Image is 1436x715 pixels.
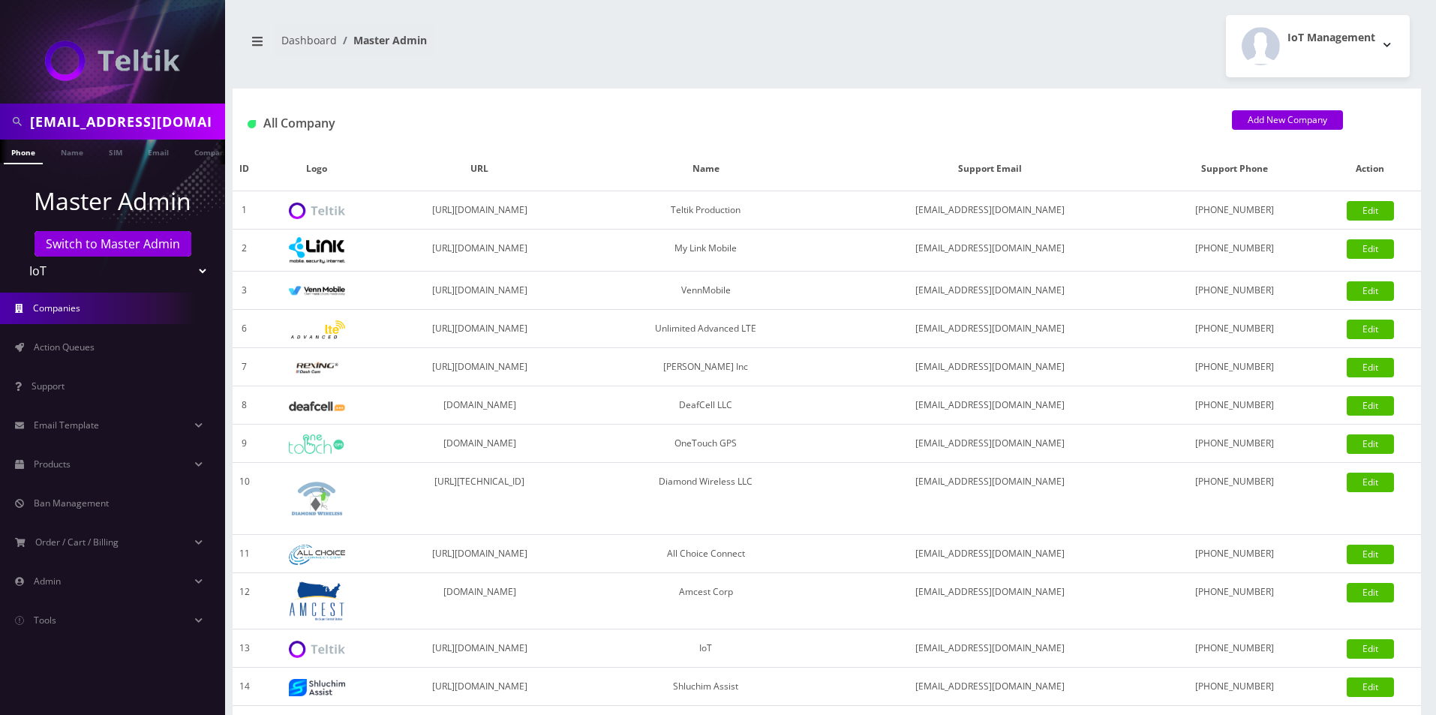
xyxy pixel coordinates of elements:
[830,147,1150,191] th: Support Email
[377,191,582,230] td: [URL][DOMAIN_NAME]
[1347,320,1394,339] a: Edit
[1150,310,1319,348] td: [PHONE_NUMBER]
[377,348,582,386] td: [URL][DOMAIN_NAME]
[1150,629,1319,668] td: [PHONE_NUMBER]
[377,535,582,573] td: [URL][DOMAIN_NAME]
[830,573,1150,629] td: [EMAIL_ADDRESS][DOMAIN_NAME]
[377,629,582,668] td: [URL][DOMAIN_NAME]
[1347,358,1394,377] a: Edit
[35,536,119,548] span: Order / Cart / Billing
[830,535,1150,573] td: [EMAIL_ADDRESS][DOMAIN_NAME]
[32,380,65,392] span: Support
[581,191,830,230] td: Teltik Production
[1150,191,1319,230] td: [PHONE_NUMBER]
[830,272,1150,310] td: [EMAIL_ADDRESS][DOMAIN_NAME]
[1347,239,1394,259] a: Edit
[45,41,180,81] img: IoT
[248,116,1209,131] h1: All Company
[1150,425,1319,463] td: [PHONE_NUMBER]
[289,361,345,375] img: Rexing Inc
[581,668,830,706] td: Shluchim Assist
[257,147,377,191] th: Logo
[233,230,257,272] td: 2
[830,629,1150,668] td: [EMAIL_ADDRESS][DOMAIN_NAME]
[581,310,830,348] td: Unlimited Advanced LTE
[289,434,345,454] img: OneTouch GPS
[377,272,582,310] td: [URL][DOMAIN_NAME]
[1226,15,1410,77] button: IoT Management
[35,231,191,257] a: Switch to Master Admin
[34,458,71,470] span: Products
[281,33,337,47] a: Dashboard
[830,668,1150,706] td: [EMAIL_ADDRESS][DOMAIN_NAME]
[1320,147,1421,191] th: Action
[337,32,427,48] li: Master Admin
[1347,281,1394,301] a: Edit
[377,230,582,272] td: [URL][DOMAIN_NAME]
[1347,201,1394,221] a: Edit
[581,230,830,272] td: My Link Mobile
[377,310,582,348] td: [URL][DOMAIN_NAME]
[830,386,1150,425] td: [EMAIL_ADDRESS][DOMAIN_NAME]
[233,191,257,230] td: 1
[581,463,830,535] td: Diamond Wireless LLC
[233,348,257,386] td: 7
[1150,386,1319,425] td: [PHONE_NUMBER]
[233,310,257,348] td: 6
[34,575,61,587] span: Admin
[244,25,816,68] nav: breadcrumb
[581,629,830,668] td: IoT
[830,191,1150,230] td: [EMAIL_ADDRESS][DOMAIN_NAME]
[377,386,582,425] td: [DOMAIN_NAME]
[581,535,830,573] td: All Choice Connect
[289,237,345,263] img: My Link Mobile
[34,497,109,509] span: Ban Management
[1150,272,1319,310] td: [PHONE_NUMBER]
[1150,147,1319,191] th: Support Phone
[581,348,830,386] td: [PERSON_NAME] Inc
[1287,32,1375,44] h2: IoT Management
[377,573,582,629] td: [DOMAIN_NAME]
[233,463,257,535] td: 10
[1232,110,1343,130] a: Add New Company
[1347,583,1394,602] a: Edit
[581,147,830,191] th: Name
[581,386,830,425] td: DeafCell LLC
[1150,573,1319,629] td: [PHONE_NUMBER]
[233,535,257,573] td: 11
[34,419,99,431] span: Email Template
[248,120,256,128] img: All Company
[830,463,1150,535] td: [EMAIL_ADDRESS][DOMAIN_NAME]
[289,401,345,411] img: DeafCell LLC
[581,425,830,463] td: OneTouch GPS
[1347,396,1394,416] a: Edit
[101,140,130,163] a: SIM
[581,272,830,310] td: VennMobile
[289,545,345,565] img: All Choice Connect
[289,581,345,621] img: Amcest Corp
[581,573,830,629] td: Amcest Corp
[30,107,221,136] input: Search in Company
[830,230,1150,272] td: [EMAIL_ADDRESS][DOMAIN_NAME]
[377,147,582,191] th: URL
[233,573,257,629] td: 12
[34,614,56,626] span: Tools
[830,425,1150,463] td: [EMAIL_ADDRESS][DOMAIN_NAME]
[830,310,1150,348] td: [EMAIL_ADDRESS][DOMAIN_NAME]
[1150,668,1319,706] td: [PHONE_NUMBER]
[4,140,43,164] a: Phone
[289,470,345,527] img: Diamond Wireless LLC
[289,320,345,339] img: Unlimited Advanced LTE
[377,463,582,535] td: [URL][TECHNICAL_ID]
[1347,434,1394,454] a: Edit
[289,286,345,296] img: VennMobile
[233,668,257,706] td: 14
[233,147,257,191] th: ID
[1347,473,1394,492] a: Edit
[1347,545,1394,564] a: Edit
[289,641,345,658] img: IoT
[1347,639,1394,659] a: Edit
[1150,230,1319,272] td: [PHONE_NUMBER]
[140,140,176,163] a: Email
